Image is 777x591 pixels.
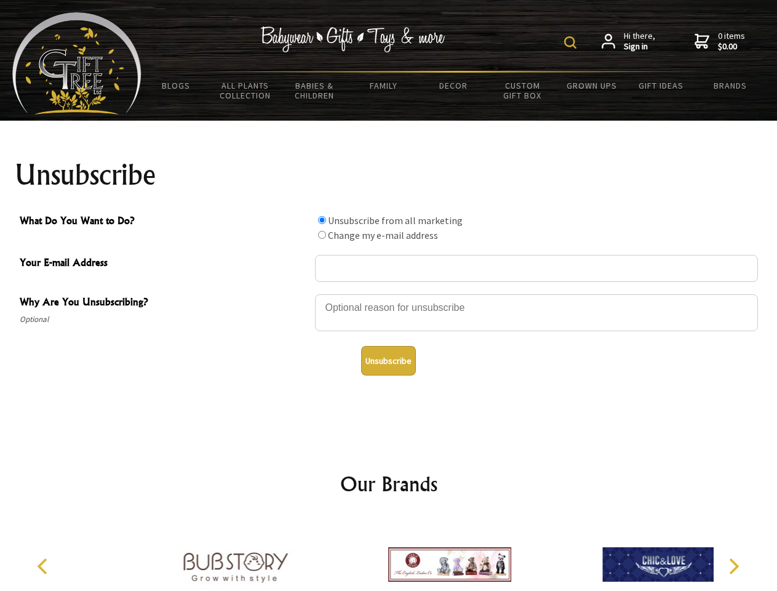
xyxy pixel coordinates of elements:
[624,41,655,52] strong: Sign in
[328,214,463,227] label: Unsubscribe from all marketing
[211,73,281,108] a: All Plants Collection
[720,553,747,580] button: Next
[20,213,309,231] span: What Do You Want to Do?
[602,31,655,52] a: Hi there,Sign in
[20,312,309,327] span: Optional
[695,31,745,52] a: 0 items$0.00
[696,73,765,98] a: Brands
[20,294,309,312] span: Why Are You Unsubscribing?
[718,30,745,52] span: 0 items
[488,73,557,108] a: Custom Gift Box
[141,73,211,98] a: BLOGS
[624,31,655,52] span: Hi there,
[15,160,763,190] h1: Unsubscribe
[349,73,419,98] a: Family
[564,36,576,49] img: product search
[315,294,758,331] textarea: Why Are You Unsubscribing?
[418,73,488,98] a: Decor
[315,255,758,282] input: Your E-mail Address
[318,216,326,224] input: What Do You Want to Do?
[31,553,58,580] button: Previous
[12,12,141,115] img: Babyware - Gifts - Toys and more...
[318,231,326,239] input: What Do You Want to Do?
[25,469,753,499] h2: Our Brands
[557,73,626,98] a: Grown Ups
[20,255,309,273] span: Your E-mail Address
[280,73,349,108] a: Babies & Children
[361,346,416,376] button: Unsubscribe
[626,73,696,98] a: Gift Ideas
[718,41,745,52] strong: $0.00
[328,229,438,241] label: Change my e-mail address
[261,26,445,52] img: Babywear - Gifts - Toys & more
